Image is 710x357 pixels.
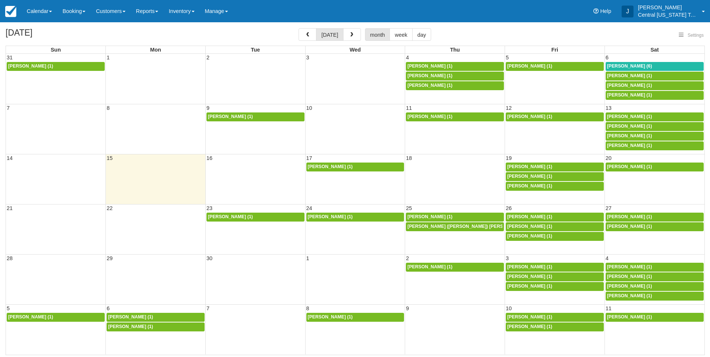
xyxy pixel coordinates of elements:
span: Thu [450,47,460,53]
span: 22 [106,205,113,211]
a: [PERSON_NAME] (1) [606,91,704,100]
div: J [622,6,634,17]
span: [PERSON_NAME] (1) [8,314,53,320]
span: [PERSON_NAME] (1) [607,314,652,320]
button: week [390,28,413,41]
span: 5 [505,55,509,60]
span: [PERSON_NAME] (1) [607,124,652,129]
span: 2 [206,55,210,60]
button: Settings [674,30,708,41]
span: [PERSON_NAME] (1) [507,224,552,229]
span: [PERSON_NAME] (1) [607,133,652,138]
span: Wed [349,47,361,53]
span: [PERSON_NAME] (1) [607,293,652,298]
a: [PERSON_NAME] (1) [606,132,704,141]
span: [PERSON_NAME] (1) [607,164,652,169]
a: [PERSON_NAME] (1) [306,313,404,322]
span: [PERSON_NAME] (1) [407,73,452,78]
a: [PERSON_NAME] (1) [606,72,704,81]
a: [PERSON_NAME] (1) [506,272,604,281]
span: Settings [688,33,704,38]
h2: [DATE] [6,28,100,42]
span: 7 [6,105,10,111]
span: [PERSON_NAME] (1) [607,83,652,88]
span: 24 [306,205,313,211]
span: [PERSON_NAME] (1) [507,324,552,329]
span: [PERSON_NAME] (1) [507,114,552,119]
span: [PERSON_NAME] (1) [507,164,552,169]
a: [PERSON_NAME] (1) [7,62,105,71]
button: day [412,28,431,41]
a: [PERSON_NAME] (1) [606,141,704,150]
a: [PERSON_NAME] (1) [506,313,604,322]
span: 21 [6,205,13,211]
a: [PERSON_NAME] (1) [306,213,404,222]
span: 3 [306,55,310,60]
a: [PERSON_NAME] (1) [406,112,504,121]
span: 30 [206,255,213,261]
button: month [365,28,390,41]
span: 16 [206,155,213,161]
span: 3 [505,255,509,261]
span: 31 [6,55,13,60]
a: [PERSON_NAME] (1) [7,313,105,322]
a: [PERSON_NAME] (1) [506,172,604,181]
span: [PERSON_NAME] (1) [607,274,652,279]
a: [PERSON_NAME] ([PERSON_NAME]) [PERSON_NAME] (1) [406,222,504,231]
span: 11 [605,305,612,311]
span: [PERSON_NAME] ([PERSON_NAME]) [PERSON_NAME] (1) [407,224,534,229]
span: 4 [605,255,609,261]
a: [PERSON_NAME] (1) [406,62,504,71]
span: [PERSON_NAME] (1) [308,314,353,320]
a: [PERSON_NAME] (1) [606,112,704,121]
span: [PERSON_NAME] (1) [607,143,652,148]
span: [PERSON_NAME] (1) [607,224,652,229]
a: [PERSON_NAME] (1) [606,222,704,231]
p: Central [US_STATE] Tours [638,11,697,19]
a: [PERSON_NAME] (1) [606,122,704,131]
span: [PERSON_NAME] (1) [507,284,552,289]
a: [PERSON_NAME] (1) [606,292,704,301]
img: checkfront-main-nav-mini-logo.png [5,6,16,17]
span: [PERSON_NAME] (1) [607,92,652,98]
span: 14 [6,155,13,161]
a: [PERSON_NAME] (6) [606,62,704,71]
span: 10 [505,305,512,311]
a: [PERSON_NAME] (1) [506,222,604,231]
a: [PERSON_NAME] (1) [506,163,604,171]
span: [PERSON_NAME] (1) [607,264,652,269]
a: [PERSON_NAME] (1) [606,81,704,90]
span: Help [600,8,611,14]
a: [PERSON_NAME] (1) [506,213,604,222]
span: [PERSON_NAME] (1) [8,63,53,69]
span: 20 [605,155,612,161]
span: 8 [106,105,110,111]
span: [PERSON_NAME] (1) [607,284,652,289]
a: [PERSON_NAME] (1) [606,263,704,272]
i: Help [593,9,599,14]
span: [PERSON_NAME] (1) [607,214,652,219]
a: [PERSON_NAME] (1) [306,163,404,171]
span: 17 [306,155,313,161]
span: 7 [206,305,210,311]
a: [PERSON_NAME] (1) [506,182,604,191]
a: [PERSON_NAME] (1) [506,112,604,121]
span: 26 [505,205,512,211]
span: [PERSON_NAME] (6) [607,63,652,69]
span: Sat [651,47,659,53]
span: 29 [106,255,113,261]
span: 9 [206,105,210,111]
a: [PERSON_NAME] (1) [406,72,504,81]
span: [PERSON_NAME] (1) [108,314,153,320]
span: [PERSON_NAME] (1) [208,114,253,119]
button: [DATE] [316,28,343,41]
span: [PERSON_NAME] (1) [507,63,552,69]
span: 2 [405,255,410,261]
a: [PERSON_NAME] (1) [606,313,704,322]
span: [PERSON_NAME] (1) [208,214,253,219]
a: [PERSON_NAME] (1) [606,163,704,171]
span: [PERSON_NAME] (1) [507,214,552,219]
span: 10 [306,105,313,111]
a: [PERSON_NAME] (1) [506,263,604,272]
span: 6 [106,305,110,311]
